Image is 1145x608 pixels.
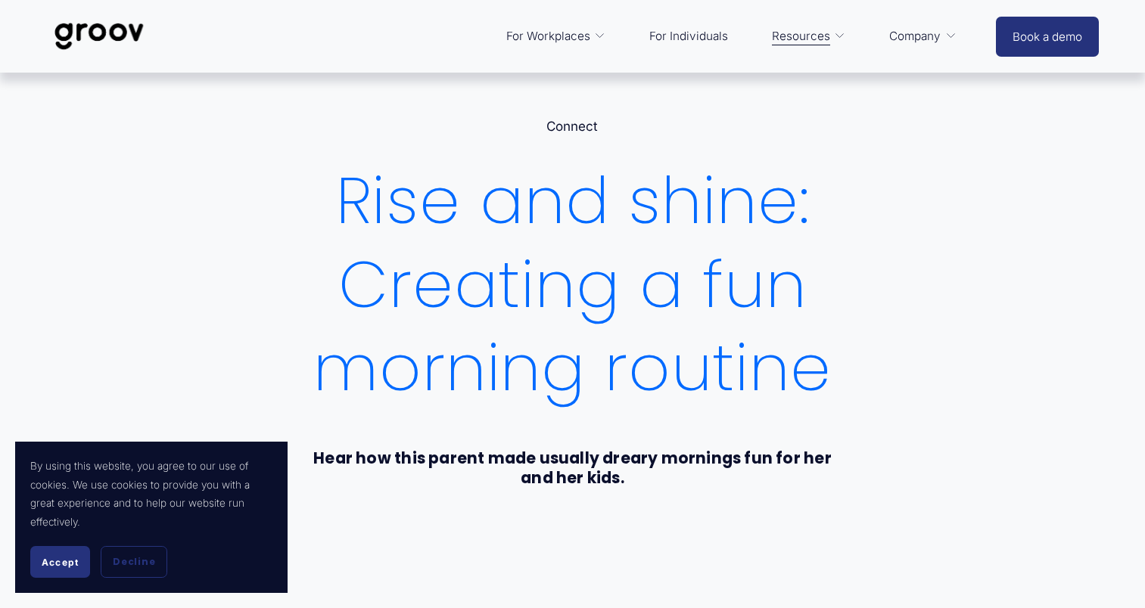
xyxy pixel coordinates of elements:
img: Groov | Workplace Science Platform | Unlock Performance | Drive Results [46,11,153,61]
p: By using this website, you agree to our use of cookies. We use cookies to provide you with a grea... [30,457,272,531]
strong: Hear how this parent made usually dreary mornings fun for her and her kids. [313,448,835,489]
a: folder dropdown [882,18,964,54]
span: Accept [42,557,79,568]
button: Accept [30,546,90,578]
h1: Rise and shine: Creating a fun morning routine [310,160,836,411]
a: folder dropdown [764,18,854,54]
a: folder dropdown [499,18,614,54]
span: Decline [113,555,155,569]
span: Company [889,26,941,47]
a: Book a demo [996,17,1099,57]
span: For Workplaces [506,26,590,47]
span: Resources [772,26,830,47]
button: Decline [101,546,167,578]
section: Cookie banner [15,442,288,593]
a: Connect [546,119,598,134]
a: For Individuals [642,18,736,54]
